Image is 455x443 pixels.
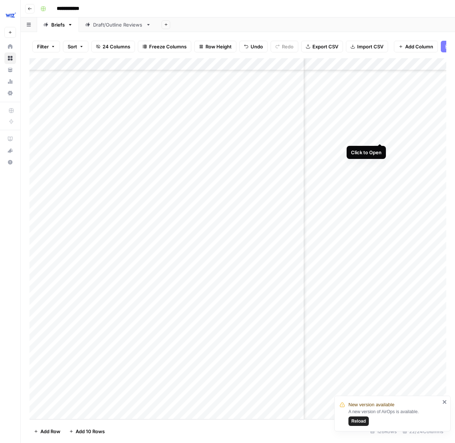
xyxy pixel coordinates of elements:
[4,6,16,24] button: Workspace: Wiz
[357,43,383,50] span: Import CSV
[351,418,366,424] span: Reload
[351,149,382,156] div: Click to Open
[138,41,191,52] button: Freeze Columns
[76,428,105,435] span: Add 10 Rows
[400,426,446,437] div: 22/24 Columns
[4,64,16,76] a: Your Data
[282,43,294,50] span: Redo
[239,41,268,52] button: Undo
[4,41,16,52] a: Home
[348,401,394,408] span: New version available
[4,156,16,168] button: Help + Support
[405,43,433,50] span: Add Column
[65,426,109,437] button: Add 10 Rows
[4,87,16,99] a: Settings
[205,43,232,50] span: Row Height
[4,52,16,64] a: Browse
[40,428,60,435] span: Add Row
[5,145,16,156] div: What's new?
[51,21,65,28] div: Briefs
[348,416,369,426] button: Reload
[348,408,440,426] div: A new version of AirOps is available.
[251,43,263,50] span: Undo
[91,41,135,52] button: 24 Columns
[301,41,343,52] button: Export CSV
[442,399,447,405] button: close
[68,43,77,50] span: Sort
[4,76,16,87] a: Usage
[63,41,88,52] button: Sort
[194,41,236,52] button: Row Height
[4,145,16,156] button: What's new?
[93,21,143,28] div: Draft/Outline Reviews
[103,43,130,50] span: 24 Columns
[4,8,17,21] img: Wiz Logo
[37,17,79,32] a: Briefs
[32,41,60,52] button: Filter
[312,43,338,50] span: Export CSV
[4,133,16,145] a: AirOps Academy
[149,43,187,50] span: Freeze Columns
[271,41,298,52] button: Redo
[394,41,438,52] button: Add Column
[79,17,157,32] a: Draft/Outline Reviews
[346,41,388,52] button: Import CSV
[367,426,400,437] div: 126 Rows
[29,426,65,437] button: Add Row
[37,43,49,50] span: Filter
